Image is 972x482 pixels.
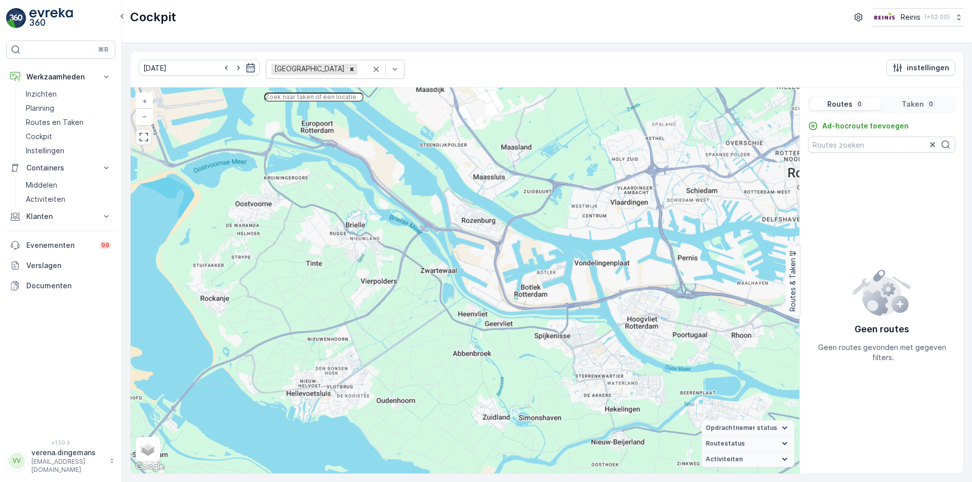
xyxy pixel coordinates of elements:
p: Verslagen [26,260,111,271]
div: [GEOGRAPHIC_DATA] [271,64,346,74]
p: Cockpit [130,9,176,25]
p: Containers [26,163,95,173]
button: Klanten [6,206,115,227]
p: ⌘B [98,46,108,54]
a: Middelen [22,178,115,192]
p: Activiteiten [26,194,65,204]
a: Layers [137,438,159,460]
a: Uitzoomen [137,109,152,124]
button: Reinis(+02:00) [873,8,964,26]
img: logo_light-DOdMpM7g.png [29,8,73,28]
span: Routestatus [706,440,745,448]
span: + [142,97,147,105]
input: Zoek naar taken of een locatie [264,93,363,102]
a: Cockpit [22,129,115,144]
input: Routes zoeken [808,137,955,153]
div: VV [9,453,25,469]
p: Werkzaamheden [26,72,95,82]
p: instellingen [907,63,949,73]
div: Remove Huis aan Huis [346,64,357,74]
img: config error [852,268,911,316]
p: Cockpit [26,132,52,142]
p: Geen routes [855,322,909,336]
span: Activiteiten [706,455,743,463]
a: Inzichten [22,87,115,101]
summary: Opdrachtnemer status [702,420,794,436]
img: logo [6,8,26,28]
button: instellingen [886,60,955,76]
a: Routes en Taken [22,115,115,129]
a: Ad-hocroute toevoegen [808,121,909,131]
p: Taken [902,99,924,109]
p: Routes & Taken [788,258,798,312]
p: Documenten [26,281,111,291]
input: dd/mm/yyyy [139,60,260,76]
a: Activiteiten [22,192,115,206]
a: Dit gebied openen in Google Maps (er wordt een nieuw venster geopend) [133,460,167,473]
a: Evenementen99 [6,235,115,255]
p: Ad-hocroute toevoegen [822,121,909,131]
p: 99 [101,241,109,249]
a: Planning [22,101,115,115]
p: Routes [827,99,853,109]
img: Google [133,460,167,473]
a: Documenten [6,276,115,296]
p: [EMAIL_ADDRESS][DOMAIN_NAME] [31,458,104,474]
p: Instellingen [26,146,64,156]
button: Containers [6,158,115,178]
p: Inzichten [26,89,57,99]
span: Opdrachtnemer status [706,424,777,432]
p: verena.dingemans [31,448,104,458]
a: Instellingen [22,144,115,158]
span: − [142,112,147,120]
span: v 1.50.3 [6,440,115,446]
p: Geen routes gevonden met gegeven filters. [811,342,955,363]
p: Klanten [26,211,95,222]
p: Evenementen [26,240,93,250]
a: In zoomen [137,94,152,109]
p: Reinis [901,12,920,22]
p: 0 [857,100,863,108]
p: Planning [26,103,54,113]
button: VVverena.dingemans[EMAIL_ADDRESS][DOMAIN_NAME] [6,448,115,474]
p: ( +02:00 ) [924,13,950,21]
p: 0 [928,100,934,108]
summary: Activiteiten [702,452,794,467]
img: Reinis-Logo-Vrijstaand_Tekengebied-1-copy2_aBO4n7j.png [873,12,897,23]
a: Verslagen [6,255,115,276]
p: Middelen [26,180,57,190]
button: Werkzaamheden [6,67,115,87]
summary: Routestatus [702,436,794,452]
p: Routes en Taken [26,117,84,127]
